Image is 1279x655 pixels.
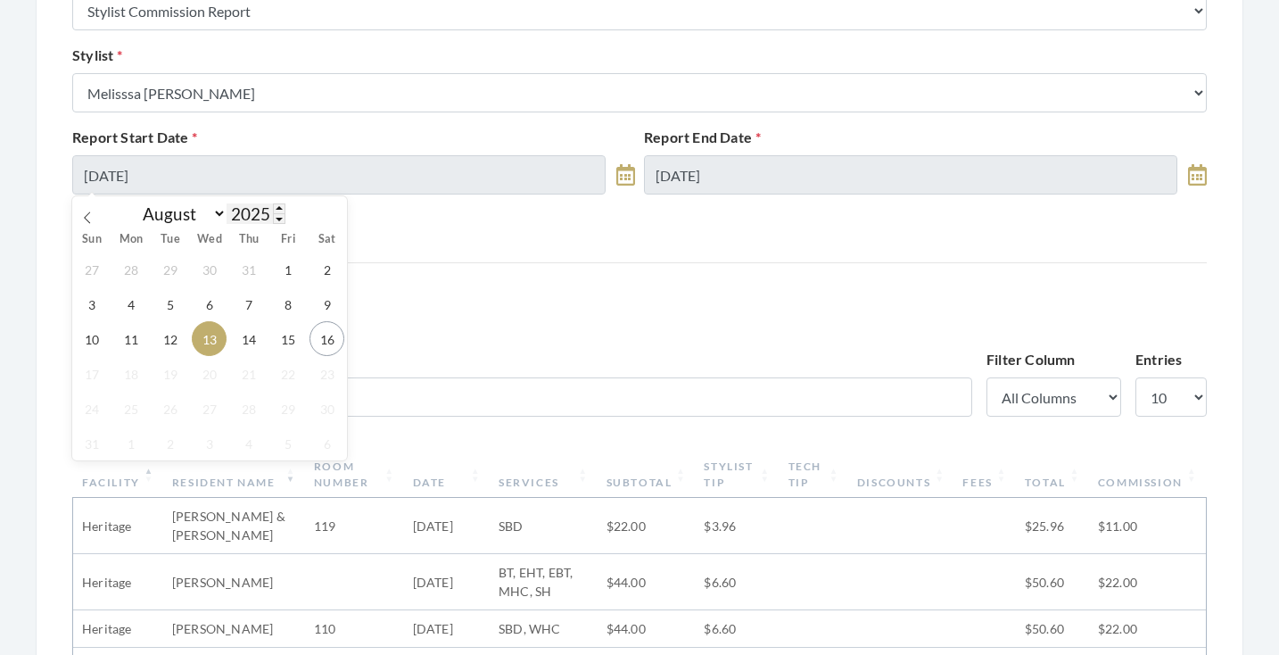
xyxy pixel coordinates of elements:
span: Sun [72,234,111,245]
th: Room Number: activate to sort column ascending [305,452,404,498]
td: $6.60 [695,554,779,610]
span: Fri [268,234,308,245]
span: August 16, 2025 [309,321,344,356]
span: August 30, 2025 [309,391,344,426]
td: $50.60 [1016,554,1089,610]
th: Tech Tip: activate to sort column ascending [780,452,848,498]
span: August 27, 2025 [192,391,227,426]
td: 110 [305,610,404,648]
span: September 5, 2025 [270,426,305,460]
span: August 22, 2025 [270,356,305,391]
span: August 1, 2025 [270,252,305,286]
span: Thu [229,234,268,245]
span: August 31, 2025 [74,426,109,460]
span: August 8, 2025 [270,286,305,321]
th: Stylist Tip: activate to sort column ascending [695,452,779,498]
span: August 9, 2025 [309,286,344,321]
span: August 6, 2025 [192,286,227,321]
td: $50.60 [1016,610,1089,648]
span: July 30, 2025 [192,252,227,286]
span: August 18, 2025 [113,356,148,391]
td: [DATE] [404,610,490,648]
td: $25.96 [1016,498,1089,554]
span: August 21, 2025 [231,356,266,391]
span: September 2, 2025 [153,426,187,460]
span: September 6, 2025 [309,426,344,460]
span: Mon [111,234,151,245]
span: August 20, 2025 [192,356,227,391]
span: August 13, 2025 [192,321,227,356]
span: August 2, 2025 [309,252,344,286]
td: [PERSON_NAME] & [PERSON_NAME] [163,498,305,554]
span: July 27, 2025 [74,252,109,286]
span: August 12, 2025 [153,321,187,356]
td: $11.00 [1089,498,1206,554]
span: August 15, 2025 [270,321,305,356]
span: Wed [190,234,229,245]
th: Resident Name: activate to sort column ascending [163,452,305,498]
td: [DATE] [404,498,490,554]
th: Total: activate to sort column ascending [1016,452,1089,498]
span: August 23, 2025 [309,356,344,391]
span: August 24, 2025 [74,391,109,426]
label: Entries [1135,349,1182,370]
input: Select Date [644,155,1177,195]
td: Heritage [73,554,163,610]
span: Sat [308,234,347,245]
th: Commission: activate to sort column ascending [1089,452,1206,498]
td: $22.00 [598,498,696,554]
span: September 3, 2025 [192,426,227,460]
input: Year [227,203,285,224]
td: $44.00 [598,610,696,648]
span: August 11, 2025 [113,321,148,356]
td: $3.96 [695,498,779,554]
td: SBD [490,498,598,554]
span: September 4, 2025 [231,426,266,460]
input: Filter... [72,377,972,417]
a: toggle [1188,155,1207,195]
td: SBD, WHC [490,610,598,648]
th: Services: activate to sort column ascending [490,452,598,498]
span: September 1, 2025 [113,426,148,460]
select: Month [134,203,227,225]
label: Stylist [72,45,123,66]
td: Heritage [73,610,163,648]
span: July 28, 2025 [113,252,148,286]
span: August 7, 2025 [231,286,266,321]
span: August 29, 2025 [270,391,305,426]
input: Select Date [72,155,606,195]
th: Facility: activate to sort column descending [73,452,163,498]
span: August 17, 2025 [74,356,109,391]
span: August 28, 2025 [231,391,266,426]
td: [PERSON_NAME] [163,610,305,648]
span: August 10, 2025 [74,321,109,356]
th: Date: activate to sort column ascending [404,452,490,498]
td: $6.60 [695,610,779,648]
span: July 29, 2025 [153,252,187,286]
span: August 3, 2025 [74,286,109,321]
td: [DATE] [404,554,490,610]
label: Report End Date [644,127,761,148]
span: Tue [151,234,190,245]
span: August 5, 2025 [153,286,187,321]
td: [PERSON_NAME] [163,554,305,610]
td: BT, EHT, EBT, MHC, SH [490,554,598,610]
span: Stylist: [PERSON_NAME] [72,311,1207,327]
td: $22.00 [1089,610,1206,648]
a: toggle [616,155,635,195]
span: August 26, 2025 [153,391,187,426]
span: August 19, 2025 [153,356,187,391]
span: August 14, 2025 [231,321,266,356]
h3: Stylist Commission Report [72,285,1207,327]
td: $44.00 [598,554,696,610]
span: August 25, 2025 [113,391,148,426]
td: Heritage [73,498,163,554]
th: Fees: activate to sort column ascending [953,452,1015,498]
th: Discounts: activate to sort column ascending [848,452,954,498]
label: Report Start Date [72,127,198,148]
td: $22.00 [1089,554,1206,610]
span: July 31, 2025 [231,252,266,286]
label: Filter Column [986,349,1076,370]
td: 119 [305,498,404,554]
span: August 4, 2025 [113,286,148,321]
